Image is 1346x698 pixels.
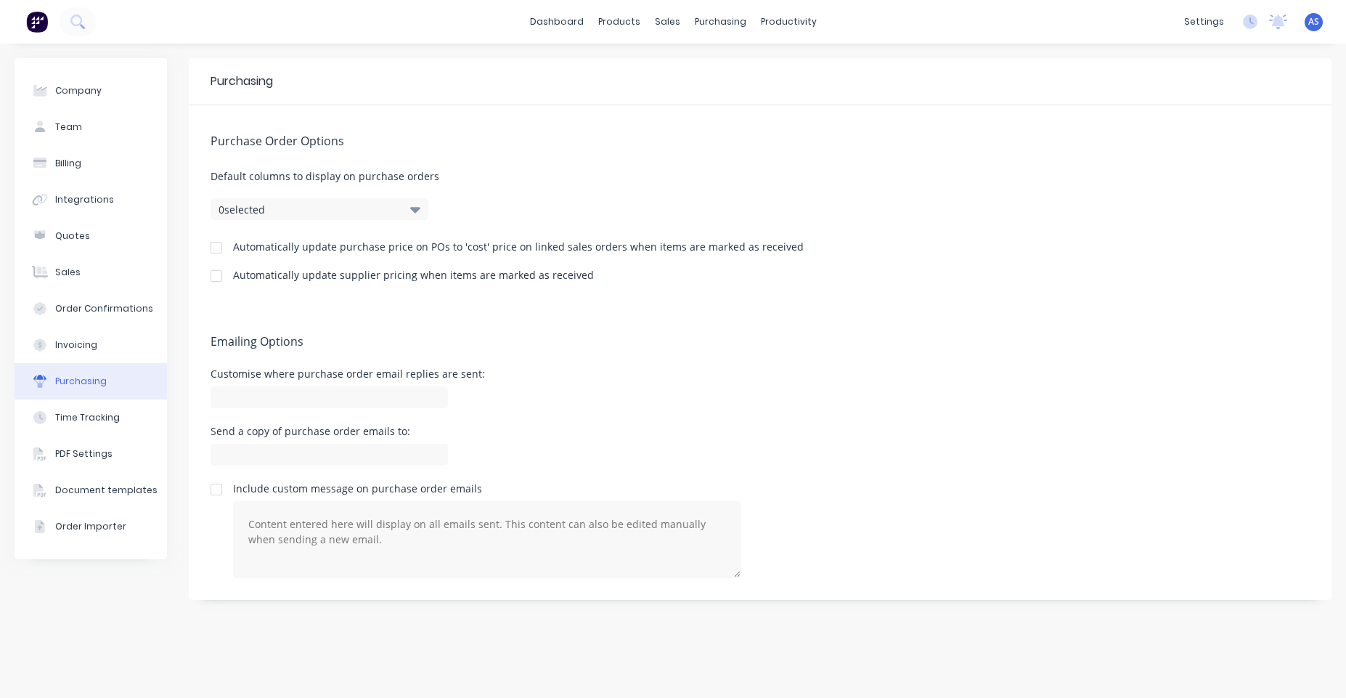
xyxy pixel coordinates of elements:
[55,447,113,460] div: PDF Settings
[648,11,688,33] div: sales
[55,338,97,352] div: Invoicing
[55,193,114,206] div: Integrations
[15,508,167,545] button: Order Importer
[211,169,1310,184] span: Default columns to display on purchase orders
[15,399,167,436] button: Time Tracking
[211,426,448,437] div: Send a copy of purchase order emails to:
[15,182,167,218] button: Integrations
[591,11,648,33] div: products
[15,327,167,363] button: Invoicing
[15,109,167,145] button: Team
[233,242,804,252] div: Automatically update purchase price on POs to 'cost' price on linked sales orders when items are ...
[523,11,591,33] a: dashboard
[211,335,1310,349] h5: Emailing Options
[15,254,167,291] button: Sales
[55,157,81,170] div: Billing
[15,73,167,109] button: Company
[1308,15,1319,28] span: AS
[55,121,82,134] div: Team
[754,11,824,33] div: productivity
[55,411,120,424] div: Time Tracking
[15,436,167,472] button: PDF Settings
[1177,11,1231,33] div: settings
[55,84,102,97] div: Company
[233,270,594,280] div: Automatically update supplier pricing when items are marked as received
[15,218,167,254] button: Quotes
[55,230,90,243] div: Quotes
[55,302,153,315] div: Order Confirmations
[15,363,167,399] button: Purchasing
[26,11,48,33] img: Factory
[211,73,273,90] div: Purchasing
[211,198,428,220] button: 0selected
[211,134,1310,148] h5: Purchase Order Options
[55,484,158,497] div: Document templates
[55,266,81,279] div: Sales
[233,484,482,494] div: Include custom message on purchase order emails
[15,291,167,327] button: Order Confirmations
[55,375,107,388] div: Purchasing
[211,369,485,379] div: Customise where purchase order email replies are sent:
[55,520,126,533] div: Order Importer
[15,145,167,182] button: Billing
[15,472,167,508] button: Document templates
[688,11,754,33] div: purchasing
